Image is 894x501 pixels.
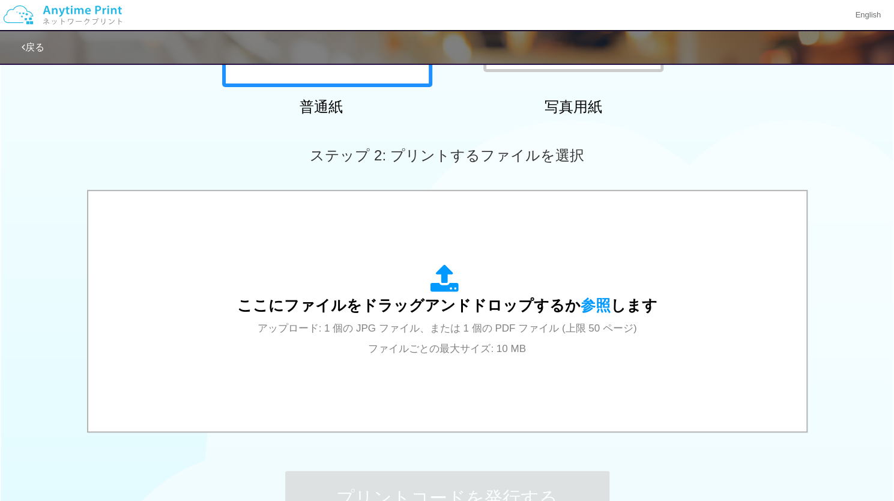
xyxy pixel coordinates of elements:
[581,297,611,314] span: 参照
[310,147,584,163] span: ステップ 2: プリントするファイルを選択
[237,297,657,314] span: ここにファイルをドラッグアンドドロップするか します
[22,42,44,52] a: 戻る
[258,323,637,354] span: アップロード: 1 個の JPG ファイル、または 1 個の PDF ファイル (上限 50 ページ) ファイルごとの最大サイズ: 10 MB
[216,99,426,115] h2: 普通紙
[468,99,678,115] h2: 写真用紙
